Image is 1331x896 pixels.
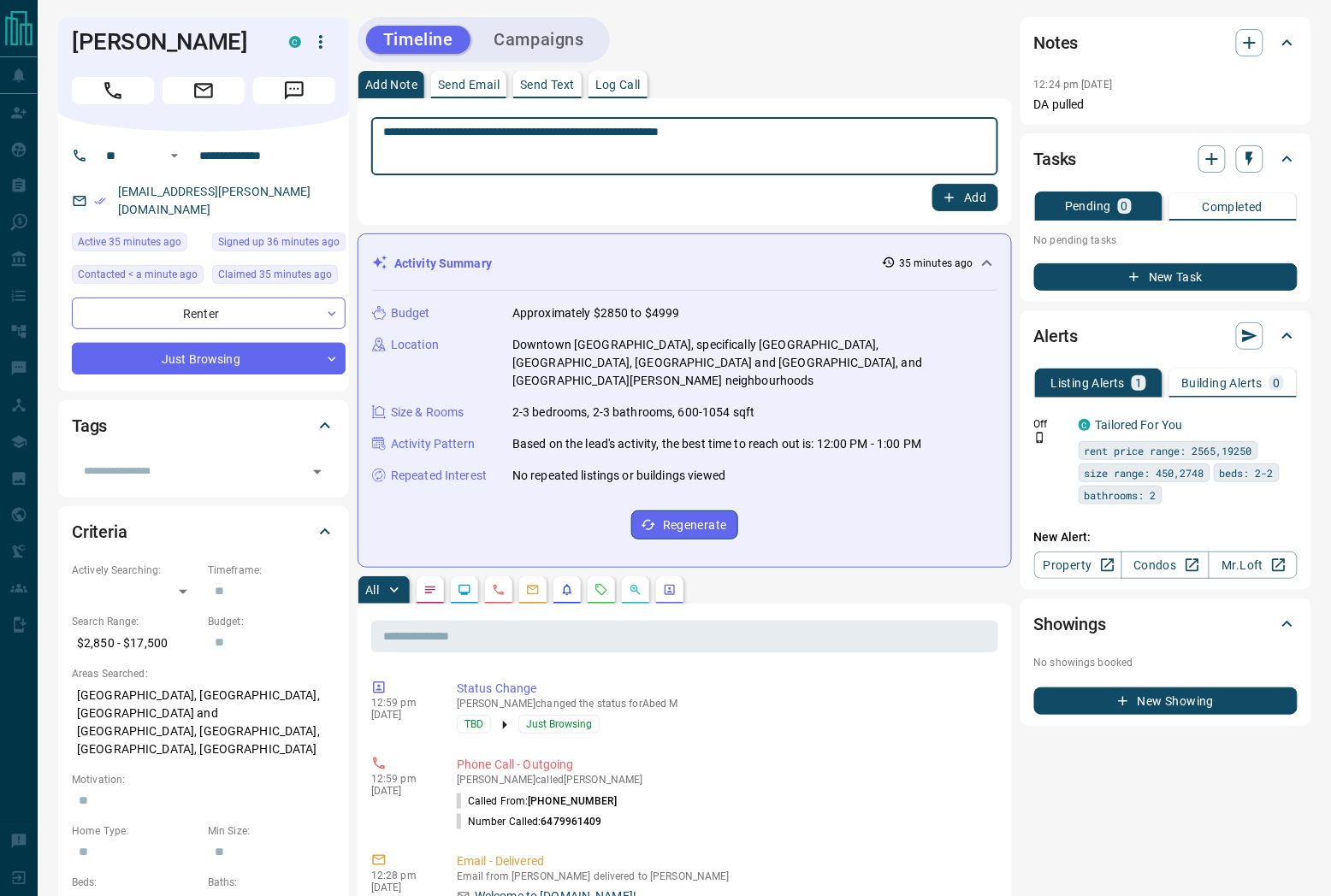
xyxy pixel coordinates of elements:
p: $2,850 - $17,500 [72,629,199,657]
p: [DATE] [371,785,431,797]
h2: Alerts [1034,322,1079,350]
p: All [365,584,379,596]
span: bathrooms: 2 [1085,486,1156,504]
p: Beds: [72,875,199,890]
a: Mr.Loft [1209,551,1297,579]
button: New Showing [1034,687,1298,715]
p: 0 [1273,377,1280,389]
svg: Requests [595,583,608,597]
div: condos.ca [289,36,301,48]
p: Send Email [438,79,500,91]
p: Activity Pattern [391,435,475,453]
p: [PERSON_NAME] called [PERSON_NAME] [457,774,991,786]
p: [DATE] [371,881,431,893]
span: Signed up 36 minutes ago [218,233,340,251]
p: Repeated Interest [391,467,487,485]
svg: Email Verified [94,195,106,207]
svg: Notes [423,583,437,597]
p: 12:59 pm [371,773,431,785]
p: No showings booked [1034,655,1298,670]
button: Open [164,145,185,166]
p: Location [391,336,439,354]
p: Called From: [457,793,617,809]
div: condos.ca [1079,419,1091,431]
span: Message [253,77,335,104]
button: New Task [1034,263,1298,291]
span: 6479961409 [541,816,602,828]
p: Min Size: [208,823,335,839]
span: Claimed 35 minutes ago [218,266,332,283]
svg: Listing Alerts [560,583,574,597]
p: [GEOGRAPHIC_DATA], [GEOGRAPHIC_DATA], [GEOGRAPHIC_DATA] and [GEOGRAPHIC_DATA], [GEOGRAPHIC_DATA],... [72,681,335,763]
a: Tailored For You [1096,418,1183,432]
h2: Tasks [1034,145,1077,173]
span: Contacted < a minute ago [78,266,198,283]
div: Alerts [1034,315,1298,357]
p: 1 [1135,377,1142,389]
div: Tasks [1034,139,1298,180]
p: Downtown [GEOGRAPHIC_DATA], specifically [GEOGRAPHIC_DATA], [GEOGRAPHIC_DATA], [GEOGRAPHIC_DATA] ... [512,336,997,390]
p: [PERSON_NAME] changed the status for Abed M [457,698,991,710]
p: Listing Alerts [1051,377,1126,389]
p: Approximately $2850 to $4999 [512,304,680,322]
p: Email from [PERSON_NAME] delivered to [PERSON_NAME] [457,870,991,882]
button: Open [305,460,329,484]
p: 12:59 pm [371,697,431,709]
p: New Alert: [1034,528,1298,546]
span: size range: 450,2748 [1085,464,1204,481]
span: beds: 2-2 [1220,464,1274,481]
h2: Notes [1034,29,1079,56]
p: Pending [1065,200,1111,212]
p: Add Note [365,79,417,91]
p: Log Call [595,79,641,91]
p: [DATE] [371,709,431,721]
p: Completed [1203,201,1263,213]
svg: Opportunities [629,583,642,597]
div: Showings [1034,604,1298,645]
svg: Calls [492,583,506,597]
p: Based on the lead's activity, the best time to reach out is: 12:00 PM - 1:00 PM [512,435,921,453]
h2: Criteria [72,518,127,545]
svg: Emails [526,583,540,597]
p: DA pulled [1034,96,1298,114]
p: Send Text [520,79,575,91]
p: 35 minutes ago [899,256,973,271]
span: [PHONE_NUMBER] [528,795,617,807]
div: Renter [72,298,346,329]
span: Active 35 minutes ago [78,233,181,251]
p: Size & Rooms [391,404,464,421]
span: rent price range: 2565,19250 [1085,442,1252,459]
p: Home Type: [72,823,199,839]
p: 2-3 bedrooms, 2-3 bathrooms, 600-1054 sqft [512,404,755,421]
p: Timeframe: [208,563,335,578]
p: Phone Call - Outgoing [457,756,991,774]
div: Activity Summary35 minutes ago [372,248,997,280]
h1: [PERSON_NAME] [72,28,263,56]
svg: Lead Browsing Activity [458,583,471,597]
div: Tue Sep 16 2025 [212,233,346,256]
p: Number Called: [457,814,602,829]
a: [EMAIL_ADDRESS][PERSON_NAME][DOMAIN_NAME] [118,185,311,216]
button: Campaigns [477,26,601,54]
div: Notes [1034,22,1298,63]
p: Email - Delivered [457,852,991,870]
a: Property [1034,551,1122,579]
div: Tags [72,405,335,446]
p: Motivation: [72,772,335,787]
p: Building Alerts [1181,377,1263,389]
p: No repeated listings or buildings viewed [512,467,725,485]
p: Budget: [208,614,335,629]
div: Just Browsing [72,343,346,374]
p: No pending tasks [1034,227,1298,253]
div: Criteria [72,511,335,552]
span: TBD [464,716,483,733]
svg: Push Notification Only [1034,432,1046,444]
p: Areas Searched: [72,666,335,681]
div: Tue Sep 16 2025 [212,265,346,289]
svg: Agent Actions [663,583,677,597]
div: Tue Sep 16 2025 [72,233,204,256]
h2: Tags [72,412,107,439]
p: Budget [391,304,430,322]
button: Add [932,184,997,211]
span: Just Browsing [526,716,592,733]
